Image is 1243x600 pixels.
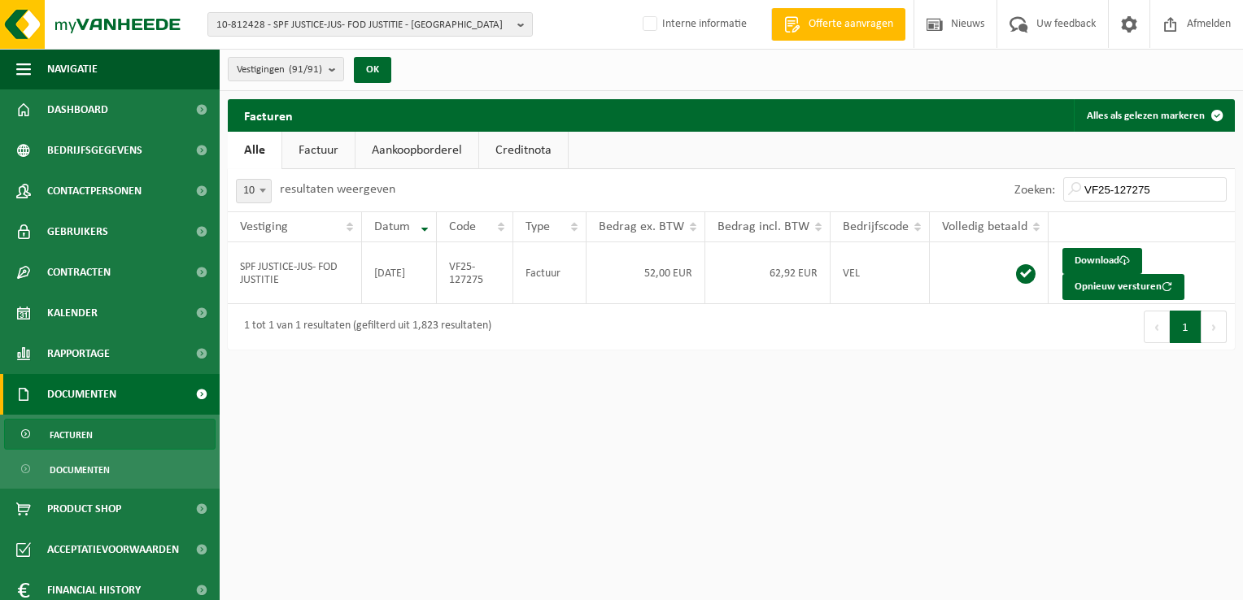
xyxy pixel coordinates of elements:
[282,132,355,169] a: Factuur
[280,183,395,196] label: resultaten weergeven
[4,454,216,485] a: Documenten
[526,220,550,233] span: Type
[374,220,410,233] span: Datum
[513,242,587,304] td: Factuur
[4,419,216,450] a: Facturen
[47,333,110,374] span: Rapportage
[47,49,98,89] span: Navigatie
[1202,311,1227,343] button: Next
[289,64,322,75] count: (91/91)
[47,252,111,293] span: Contracten
[942,220,1027,233] span: Volledig betaald
[1170,311,1202,343] button: 1
[47,211,108,252] span: Gebruikers
[599,220,684,233] span: Bedrag ex. BTW
[47,374,116,415] span: Documenten
[216,13,511,37] span: 10-812428 - SPF JUSTICE-JUS- FOD JUSTITIE - [GEOGRAPHIC_DATA]
[771,8,905,41] a: Offerte aanvragen
[1014,184,1055,197] label: Zoeken:
[449,220,476,233] span: Code
[47,89,108,130] span: Dashboard
[1074,99,1233,132] button: Alles als gelezen markeren
[228,57,344,81] button: Vestigingen(91/91)
[47,489,121,529] span: Product Shop
[1062,248,1142,274] a: Download
[587,242,705,304] td: 52,00 EUR
[237,58,322,82] span: Vestigingen
[236,312,491,341] div: 1 tot 1 van 1 resultaten (gefilterd uit 1,823 resultaten)
[207,12,533,37] button: 10-812428 - SPF JUSTICE-JUS- FOD JUSTITIE - [GEOGRAPHIC_DATA]
[355,132,478,169] a: Aankoopborderel
[479,132,568,169] a: Creditnota
[1062,274,1184,300] button: Opnieuw versturen
[47,529,179,570] span: Acceptatievoorwaarden
[639,12,747,37] label: Interne informatie
[843,220,909,233] span: Bedrijfscode
[717,220,809,233] span: Bedrag incl. BTW
[831,242,930,304] td: VEL
[47,293,98,333] span: Kalender
[47,130,142,171] span: Bedrijfsgegevens
[50,454,110,485] span: Documenten
[705,242,831,304] td: 62,92 EUR
[228,132,281,169] a: Alle
[354,57,391,83] button: OK
[240,220,288,233] span: Vestiging
[805,16,897,33] span: Offerte aanvragen
[237,180,271,202] span: 10
[50,420,93,450] span: Facturen
[228,99,309,131] h2: Facturen
[228,242,362,304] td: SPF JUSTICE-JUS- FOD JUSTITIE
[236,179,272,203] span: 10
[362,242,437,304] td: [DATE]
[437,242,513,304] td: VF25-127275
[47,171,142,211] span: Contactpersonen
[1144,311,1170,343] button: Previous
